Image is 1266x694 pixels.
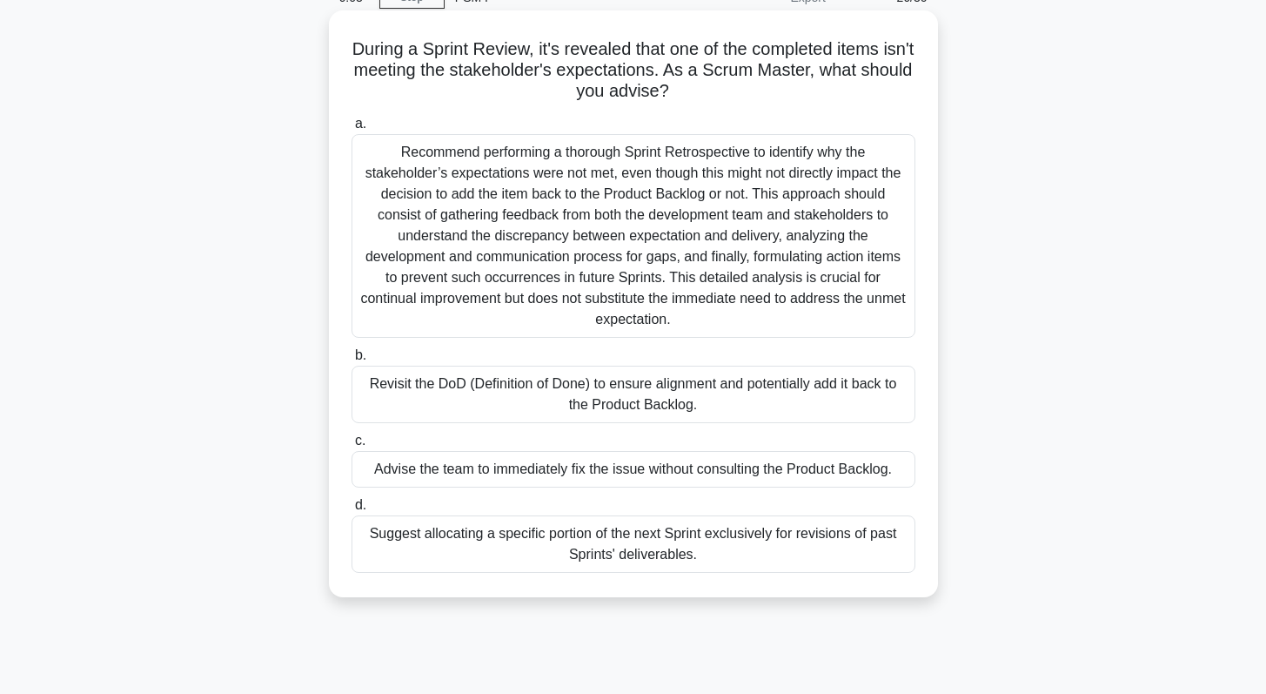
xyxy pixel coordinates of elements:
[350,38,917,103] h5: During a Sprint Review, it's revealed that one of the completed items isn't meeting the stakehold...
[355,347,366,362] span: b.
[355,116,366,131] span: a.
[352,515,915,573] div: Suggest allocating a specific portion of the next Sprint exclusively for revisions of past Sprint...
[355,433,365,448] span: c.
[355,497,366,512] span: d.
[352,451,915,488] div: Advise the team to immediately fix the issue without consulting the Product Backlog.
[352,366,915,423] div: Revisit the DoD (Definition of Done) to ensure alignment and potentially add it back to the Produ...
[352,134,915,338] div: Recommend performing a thorough Sprint Retrospective to identify why the stakeholder’s expectatio...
